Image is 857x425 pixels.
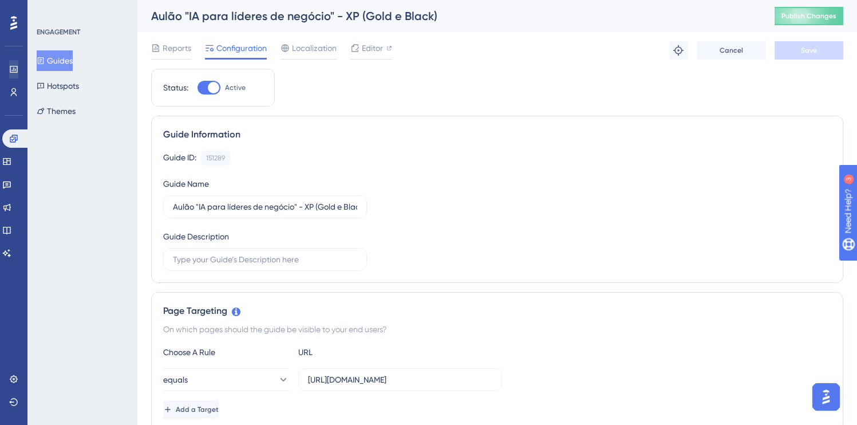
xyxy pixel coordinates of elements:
[163,81,188,95] div: Status:
[37,76,79,96] button: Hotspots
[775,7,843,25] button: Publish Changes
[176,405,219,414] span: Add a Target
[173,200,357,213] input: Type your Guide’s Name here
[697,41,765,60] button: Cancel
[163,322,831,336] div: On which pages should the guide be visible to your end users?
[163,151,196,166] div: Guide ID:
[298,345,424,359] div: URL
[163,177,209,191] div: Guide Name
[163,345,289,359] div: Choose A Rule
[292,41,337,55] span: Localization
[163,373,188,387] span: equals
[225,83,246,92] span: Active
[809,380,843,414] iframe: UserGuiding AI Assistant Launcher
[37,101,76,121] button: Themes
[27,3,72,17] span: Need Help?
[173,253,357,266] input: Type your Guide’s Description here
[163,128,831,141] div: Guide Information
[216,41,267,55] span: Configuration
[781,11,836,21] span: Publish Changes
[163,400,219,419] button: Add a Target
[37,27,80,37] div: ENGAGEMENT
[163,41,191,55] span: Reports
[308,373,492,386] input: yourwebsite.com/path
[163,230,229,243] div: Guide Description
[362,41,383,55] span: Editor
[163,304,831,318] div: Page Targeting
[801,46,817,55] span: Save
[80,6,83,15] div: 3
[151,8,746,24] div: Aulão "IA para líderes de negócio" - XP (Gold e Black)
[163,368,289,391] button: equals
[206,154,225,163] div: 151289
[37,50,73,71] button: Guides
[720,46,743,55] span: Cancel
[775,41,843,60] button: Save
